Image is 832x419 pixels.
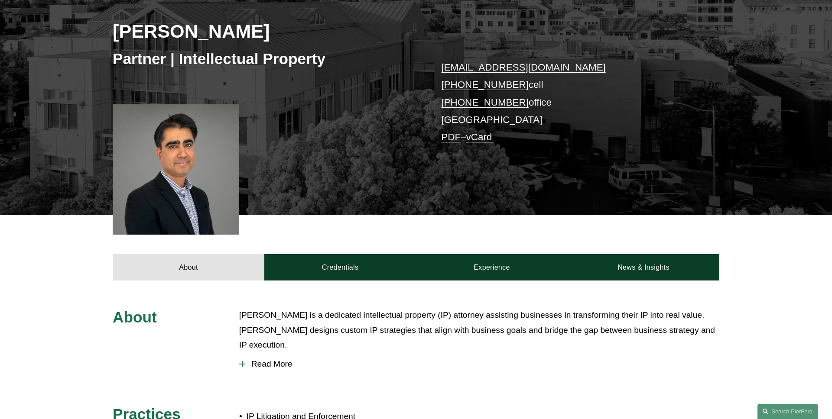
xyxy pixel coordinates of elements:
[466,132,492,142] a: vCard
[416,254,568,280] a: Experience
[113,254,264,280] a: About
[441,79,529,90] a: [PHONE_NUMBER]
[757,404,818,419] a: Search this site
[239,353,719,375] button: Read More
[264,254,416,280] a: Credentials
[441,62,605,73] a: [EMAIL_ADDRESS][DOMAIN_NAME]
[245,359,719,369] span: Read More
[441,97,529,108] a: [PHONE_NUMBER]
[441,59,694,146] p: cell office [GEOGRAPHIC_DATA] –
[113,309,157,326] span: About
[113,49,416,68] h3: Partner | Intellectual Property
[239,308,719,353] p: [PERSON_NAME] is a dedicated intellectual property (IP) attorney assisting businesses in transfor...
[568,254,719,280] a: News & Insights
[441,132,461,142] a: PDF
[113,20,416,42] h2: [PERSON_NAME]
